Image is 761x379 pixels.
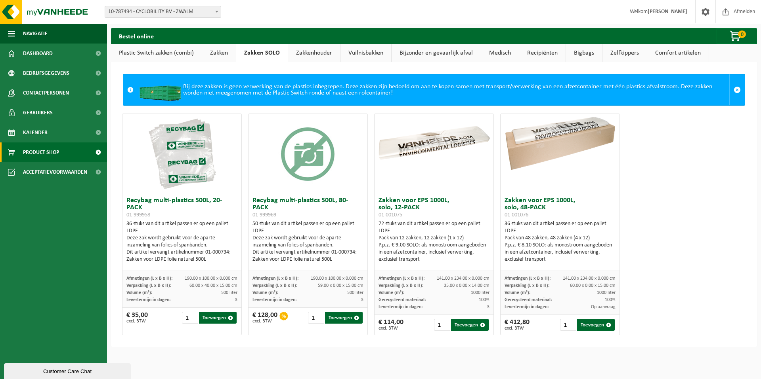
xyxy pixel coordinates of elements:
[738,30,746,38] span: 0
[252,235,363,249] div: Deze zak wordt gebruikt voor de aparte inzameling van folies of spanbanden.
[185,276,237,281] span: 190.00 x 100.00 x 0.000 cm
[138,78,183,101] img: HK-XC-20-GN-00.png
[379,305,423,309] span: Levertermijn in dagen:
[235,298,237,302] span: 3
[252,290,278,295] span: Volume (m³):
[451,319,489,331] button: Toevoegen
[138,74,729,105] div: Bij deze zakken is geen verwerking van de plastics inbegrepen. Deze zakken zijn bedoeld om aan te...
[23,24,48,44] span: Navigatie
[505,276,551,281] span: Afmetingen (L x B x H):
[126,212,150,218] span: 01-999958
[252,212,276,218] span: 01-999969
[126,276,172,281] span: Afmetingen (L x B x H):
[505,242,616,263] div: P.p.z. € 8,10 SOLO: als monostroom aangeboden in een afzetcontainer, inclusief verwerking, exclus...
[505,197,616,218] h3: Zakken voor EPS 1000L, solo, 48-PACK
[189,283,237,288] span: 60.00 x 40.00 x 15.00 cm
[602,44,647,62] a: Zelfkippers
[605,298,616,302] span: 100%
[23,103,53,123] span: Gebruikers
[437,276,489,281] span: 141.00 x 234.00 x 0.000 cm
[505,305,549,309] span: Levertermijn in dagen:
[505,235,616,242] div: Pack van 48 zakken, 48 zakken (4 x 12)
[252,197,363,218] h3: Recybag multi-plastics 500L, 80-PACK
[505,227,616,235] div: LDPE
[379,227,489,235] div: LDPE
[199,312,237,324] button: Toevoegen
[126,312,148,324] div: € 35,00
[347,290,363,295] span: 500 liter
[126,298,170,302] span: Levertermijn in dagen:
[444,283,489,288] span: 35.00 x 0.00 x 14.00 cm
[126,227,237,235] div: LDPE
[434,319,450,331] input: 1
[505,220,616,263] div: 36 stuks van dit artikel passen er op een pallet
[252,319,277,324] span: excl. BTW
[126,220,237,263] div: 36 stuks van dit artikel passen er op een pallet
[236,44,288,62] a: Zakken SOLO
[379,197,489,218] h3: Zakken voor EPS 1000L, solo, 12-PACK
[361,298,363,302] span: 3
[717,28,756,44] button: 0
[23,142,59,162] span: Product Shop
[252,227,363,235] div: LDPE
[379,235,489,242] div: Pack van 12 zakken, 12 zakken (1 x 12)
[392,44,481,62] a: Bijzonder en gevaarlijk afval
[288,44,340,62] a: Zakkenhouder
[375,114,493,173] img: 01-001075
[23,63,69,83] span: Bedrijfsgegevens
[379,290,404,295] span: Volume (m³):
[505,283,549,288] span: Verpakking (L x B x H):
[340,44,391,62] a: Vuilnisbakken
[505,290,530,295] span: Volume (m³):
[221,290,237,295] span: 500 liter
[23,162,87,182] span: Acceptatievoorwaarden
[325,312,363,324] button: Toevoegen
[252,312,277,324] div: € 128,00
[566,44,602,62] a: Bigbags
[379,319,403,331] div: € 114,00
[126,290,152,295] span: Volume (m³):
[252,298,296,302] span: Levertermijn in dagen:
[379,220,489,263] div: 72 stuks van dit artikel passen er op een pallet
[501,114,620,173] img: 01-001076
[570,283,616,288] span: 60.00 x 0.00 x 15.00 cm
[111,44,202,62] a: Plastic Switch zakken (combi)
[597,290,616,295] span: 1000 liter
[729,74,745,105] a: Sluit melding
[379,326,403,331] span: excl. BTW
[23,123,48,142] span: Kalender
[252,283,297,288] span: Verpakking (L x B x H):
[647,44,709,62] a: Comfort artikelen
[4,362,132,379] iframe: chat widget
[252,249,363,263] div: Dit artikel vervangt artikelnummer 01-000734: Zakken voor LDPE folie naturel 500L
[126,283,171,288] span: Verpakking (L x B x H):
[379,242,489,263] div: P.p.z. € 9,00 SOLO: als monostroom aangeboden in een afzetcontainer, inclusief verwerking, exclus...
[487,305,489,309] span: 3
[252,220,363,263] div: 50 stuks van dit artikel passen er op een pallet
[379,283,423,288] span: Verpakking (L x B x H):
[311,276,363,281] span: 190.00 x 100.00 x 0.000 cm
[591,305,616,309] span: Op aanvraag
[505,298,552,302] span: Gerecycleerd materiaal:
[577,319,615,331] button: Toevoegen
[379,298,426,302] span: Gerecycleerd materiaal:
[126,197,237,218] h3: Recybag multi-plastics 500L, 20-PACK
[126,235,237,249] div: Deze zak wordt gebruikt voor de aparte inzameling van folies of spanbanden.
[252,276,298,281] span: Afmetingen (L x B x H):
[126,319,148,324] span: excl. BTW
[519,44,566,62] a: Recipiënten
[505,326,530,331] span: excl. BTW
[379,212,402,218] span: 01-001075
[202,44,236,62] a: Zakken
[563,276,616,281] span: 141.00 x 234.00 x 0.000 cm
[105,6,221,18] span: 10-787494 - CYCLOBILITY BV - ZWALM
[182,312,198,324] input: 1
[23,83,69,103] span: Contactpersonen
[105,6,221,17] span: 10-787494 - CYCLOBILITY BV - ZWALM
[268,114,348,193] img: 01-999969
[23,44,53,63] span: Dashboard
[379,276,424,281] span: Afmetingen (L x B x H):
[505,319,530,331] div: € 412,80
[505,212,528,218] span: 01-001076
[479,298,489,302] span: 100%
